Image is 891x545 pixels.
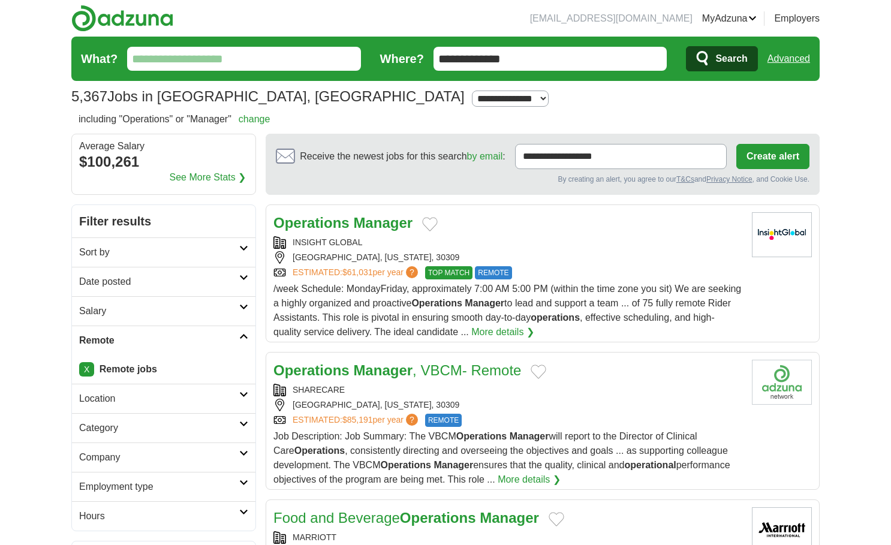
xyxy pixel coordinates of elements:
strong: Manager [353,215,413,231]
a: Remote [72,326,255,355]
strong: Operations [273,215,350,231]
label: Where? [380,50,424,68]
button: Add to favorite jobs [422,217,438,231]
strong: Operations [273,362,350,378]
a: Sort by [72,237,255,267]
h2: Date posted [79,275,239,289]
span: ? [406,414,418,426]
span: Receive the newest jobs for this search : [300,149,505,164]
a: Employers [774,11,820,26]
div: [GEOGRAPHIC_DATA], [US_STATE], 30309 [273,251,742,264]
span: ? [406,266,418,278]
li: [EMAIL_ADDRESS][DOMAIN_NAME] [530,11,693,26]
strong: Manager [434,460,473,470]
span: Job Description: Job Summary: The VBCM will report to the Director of Clinical Care , consistentl... [273,431,730,484]
span: $85,191 [342,415,373,424]
a: T&Cs [676,175,694,183]
img: Adzuna logo [71,5,173,32]
strong: Remote jobs [100,364,157,374]
img: Insight Global logo [752,212,812,257]
div: [GEOGRAPHIC_DATA], [US_STATE], 30309 [273,399,742,411]
h2: Company [79,450,239,465]
a: Category [72,413,255,442]
a: X [79,362,94,377]
a: See More Stats ❯ [170,170,246,185]
h2: Hours [79,509,239,523]
button: Add to favorite jobs [531,365,546,379]
strong: Manager [510,431,549,441]
a: Food and BeverageOperations Manager [273,510,539,526]
span: TOP MATCH [425,266,472,279]
a: Employment type [72,472,255,501]
img: Company logo [752,360,812,405]
a: by email [467,151,503,161]
span: REMOTE [425,414,462,427]
strong: Operations [294,445,345,456]
div: $100,261 [79,151,248,173]
label: What? [81,50,118,68]
button: Create alert [736,144,809,169]
a: change [239,114,270,124]
h2: Filter results [72,205,255,237]
a: MyAdzuna [702,11,757,26]
h2: Remote [79,333,239,348]
strong: Operations [380,460,431,470]
h2: including "Operations" or "Manager" [79,112,270,127]
a: Operations Manager [273,215,413,231]
button: Search [686,46,757,71]
span: REMOTE [475,266,511,279]
h2: Employment type [79,480,239,494]
a: Company [72,442,255,472]
div: SHARECARE [273,384,742,396]
a: ESTIMATED:$85,191per year? [293,414,420,427]
strong: operations [531,312,580,323]
strong: Manager [353,362,413,378]
a: Salary [72,296,255,326]
strong: Operations [411,298,462,308]
a: Advanced [767,47,810,71]
h2: Location [79,392,239,406]
strong: Operations [456,431,507,441]
strong: Manager [465,298,504,308]
strong: Operations [400,510,476,526]
a: Location [72,384,255,413]
button: Add to favorite jobs [549,512,564,526]
span: $61,031 [342,267,373,277]
div: Average Salary [79,141,248,151]
a: INSIGHT GLOBAL [293,237,362,247]
a: ESTIMATED:$61,031per year? [293,266,420,279]
span: Search [715,47,747,71]
a: Operations Manager, VBCM- Remote [273,362,521,378]
a: Date posted [72,267,255,296]
a: More details ❯ [498,472,561,487]
a: Privacy Notice [706,175,752,183]
a: MARRIOTT [293,532,336,542]
strong: operational [624,460,676,470]
span: 5,367 [71,86,107,107]
h1: Jobs in [GEOGRAPHIC_DATA], [GEOGRAPHIC_DATA] [71,88,465,104]
a: Hours [72,501,255,531]
a: More details ❯ [471,325,534,339]
span: /week Schedule: MondayFriday, approximately 7:00 AM 5:00 PM (within the time zone you sit) We are... [273,284,741,337]
h2: Category [79,421,239,435]
h2: Salary [79,304,239,318]
h2: Sort by [79,245,239,260]
div: By creating an alert, you agree to our and , and Cookie Use. [276,174,809,185]
strong: Manager [480,510,539,526]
